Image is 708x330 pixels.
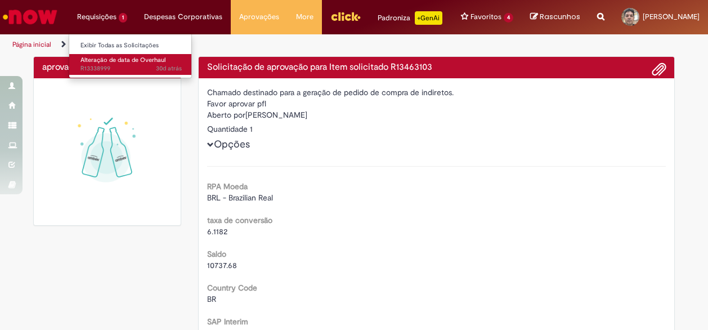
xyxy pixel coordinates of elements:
p: +GenAi [415,11,442,25]
span: BRL - Brazilian Real [207,193,273,203]
span: More [296,11,313,23]
a: Página inicial [12,40,51,49]
h4: aprovado [42,63,172,73]
a: Exibir Todas as Solicitações [69,39,193,52]
a: Aberto R13338999 : Alteração de data de Overhaul [69,54,193,75]
span: Alteração de data de Overhaul [80,56,165,64]
h4: Solicitação de aprovação para Item solicitado R13463103 [207,63,666,73]
span: Favoritos [470,11,501,23]
span: BR [207,294,216,304]
div: Padroniza [378,11,442,25]
label: Aberto por [207,109,245,121]
span: 1 [119,13,127,23]
img: click_logo_yellow_360x200.png [330,8,361,25]
div: Quantidade 1 [207,123,666,135]
span: 6.1182 [207,226,227,237]
div: [PERSON_NAME] [207,109,666,123]
span: Despesas Corporativas [144,11,222,23]
ul: Trilhas de página [8,34,464,55]
span: Requisições [77,11,116,23]
a: Rascunhos [530,12,580,23]
ul: Requisições [69,34,192,78]
span: R13338999 [80,64,182,73]
span: [PERSON_NAME] [643,12,700,21]
span: 10737.68 [207,260,237,270]
time: 30/07/2025 16:17:06 [156,64,182,73]
b: Saldo [207,249,226,259]
span: 4 [504,13,513,23]
img: sucesso_1.gif [42,87,172,217]
b: Country Code [207,283,257,293]
b: RPA Moeda [207,181,248,191]
img: ServiceNow [1,6,59,28]
span: 30d atrás [156,64,182,73]
span: Aprovações [239,11,279,23]
div: Favor aprovar pfl [207,98,666,109]
span: Rascunhos [540,11,580,22]
b: taxa de conversão [207,215,272,225]
b: SAP Interim [207,316,248,327]
div: Chamado destinado para a geração de pedido de compra de indiretos. [207,87,666,98]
